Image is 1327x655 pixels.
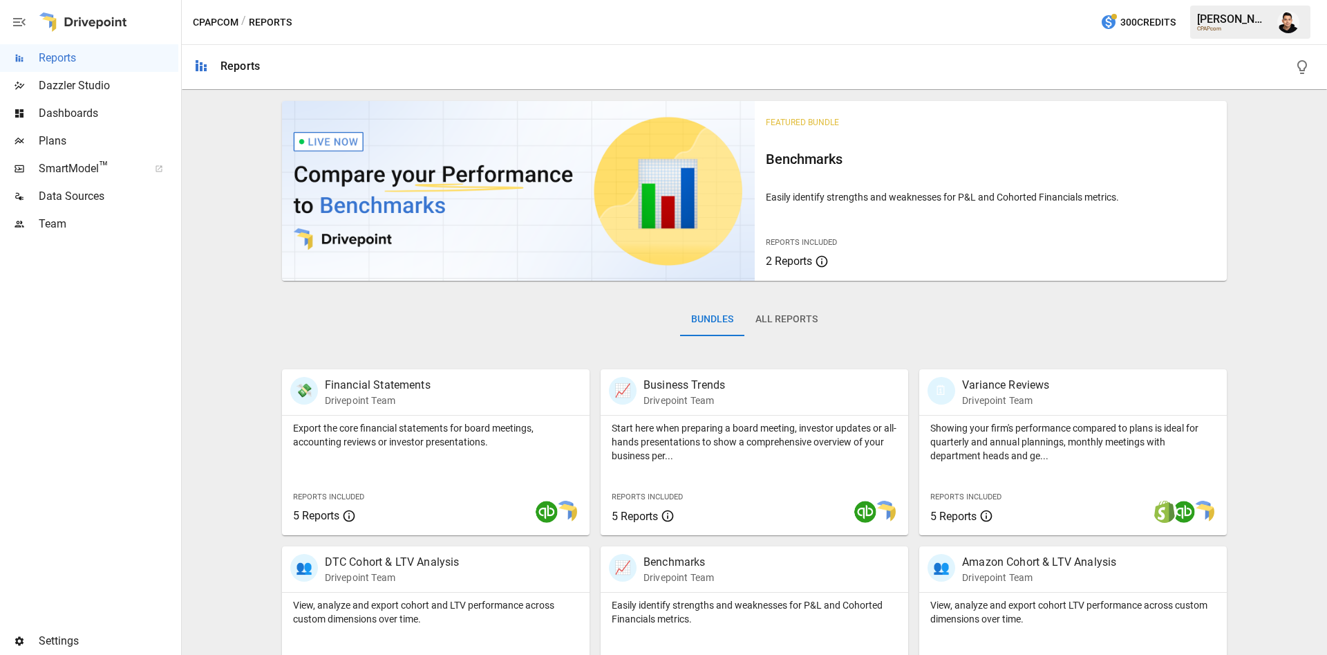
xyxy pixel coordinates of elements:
[612,492,683,501] span: Reports Included
[1192,501,1214,523] img: smart model
[612,510,658,523] span: 5 Reports
[325,571,460,584] p: Drivepoint Team
[930,598,1216,626] p: View, analyze and export cohort LTV performance across custom dimensions over time.
[39,105,178,122] span: Dashboards
[928,554,955,582] div: 👥
[766,118,839,127] span: Featured Bundle
[293,598,578,626] p: View, analyze and export cohort and LTV performance across custom dimensions over time.
[555,501,577,523] img: smart model
[744,303,829,336] button: All Reports
[193,14,238,31] button: CPAPcom
[1197,12,1269,26] div: [PERSON_NAME]
[928,377,955,405] div: 🗓
[930,510,977,523] span: 5 Reports
[241,14,246,31] div: /
[39,160,140,177] span: SmartModel
[680,303,744,336] button: Bundles
[1269,3,1308,41] button: Francisco Sanchez
[612,598,897,626] p: Easily identify strengths and weaknesses for P&L and Cohorted Financials metrics.
[290,377,318,405] div: 💸
[39,633,178,649] span: Settings
[1173,501,1195,523] img: quickbooks
[39,50,178,66] span: Reports
[962,571,1116,584] p: Drivepoint Team
[930,492,1001,501] span: Reports Included
[874,501,896,523] img: smart model
[39,216,178,232] span: Team
[282,101,755,281] img: video thumbnail
[643,394,725,407] p: Drivepoint Team
[766,255,812,268] span: 2 Reports
[39,133,178,149] span: Plans
[643,554,714,571] p: Benchmarks
[1277,11,1299,33] img: Francisco Sanchez
[325,377,431,394] p: Financial Statements
[325,554,460,571] p: DTC Cohort & LTV Analysis
[290,554,318,582] div: 👥
[643,377,725,394] p: Business Trends
[962,394,1049,407] p: Drivepoint Team
[766,148,1216,170] h6: Benchmarks
[766,190,1216,204] p: Easily identify strengths and weaknesses for P&L and Cohorted Financials metrics.
[220,59,260,73] div: Reports
[854,501,876,523] img: quickbooks
[293,421,578,449] p: Export the core financial statements for board meetings, accounting reviews or investor presentat...
[1120,14,1176,31] span: 300 Credits
[1154,501,1176,523] img: shopify
[1197,26,1269,32] div: CPAPcom
[325,394,431,407] p: Drivepoint Team
[612,421,897,463] p: Start here when preparing a board meeting, investor updates or all-hands presentations to show a ...
[293,492,364,501] span: Reports Included
[609,554,637,582] div: 📈
[536,501,558,523] img: quickbooks
[1095,10,1181,35] button: 300Credits
[99,158,109,176] span: ™
[39,188,178,205] span: Data Sources
[962,377,1049,394] p: Variance Reviews
[930,421,1216,463] p: Showing your firm's performance compared to plans is ideal for quarterly and annual plannings, mo...
[766,238,837,247] span: Reports Included
[643,571,714,584] p: Drivepoint Team
[609,377,637,405] div: 📈
[962,554,1116,571] p: Amazon Cohort & LTV Analysis
[39,77,178,94] span: Dazzler Studio
[293,509,339,522] span: 5 Reports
